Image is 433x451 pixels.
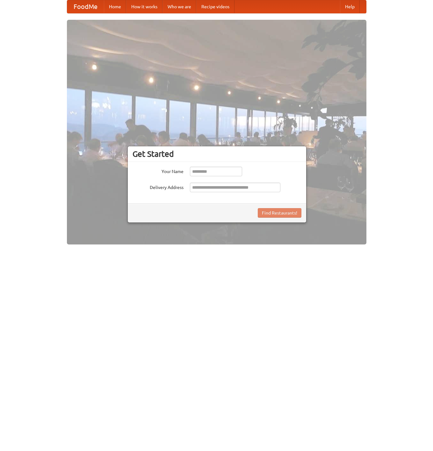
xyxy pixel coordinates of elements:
[133,183,184,191] label: Delivery Address
[126,0,162,13] a: How it works
[162,0,196,13] a: Who we are
[258,208,301,218] button: Find Restaurants!
[133,149,301,159] h3: Get Started
[67,0,104,13] a: FoodMe
[340,0,360,13] a: Help
[196,0,235,13] a: Recipe videos
[133,167,184,175] label: Your Name
[104,0,126,13] a: Home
